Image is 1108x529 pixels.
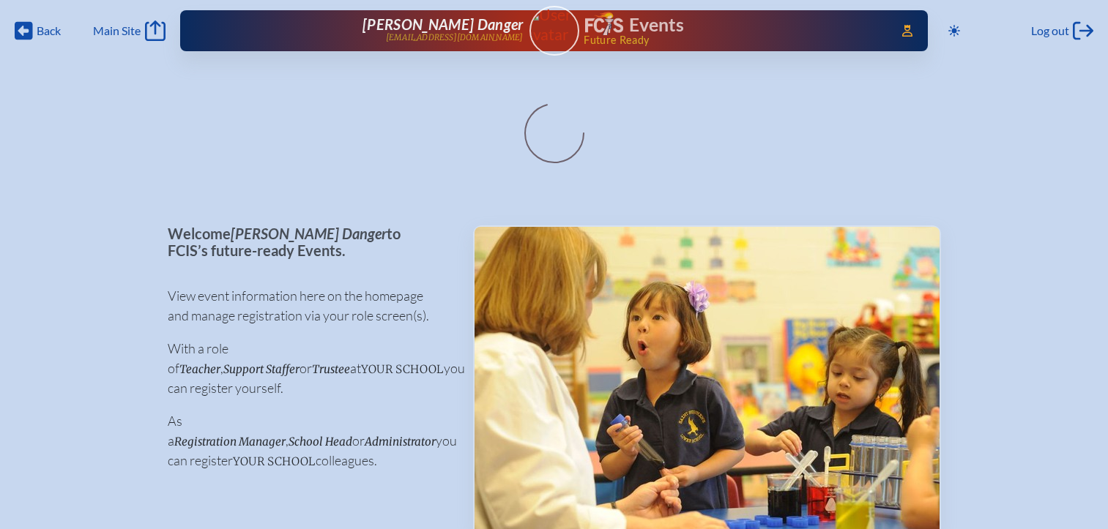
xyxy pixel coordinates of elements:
p: View event information here on the homepage and manage registration via your role screen(s). [168,286,450,326]
img: User Avatar [523,5,585,44]
span: Support Staffer [223,362,300,376]
p: With a role of , or at you can register yourself. [168,339,450,398]
span: your school [233,454,316,468]
span: Registration Manager [174,435,286,449]
span: your school [361,362,444,376]
span: Main Site [93,23,141,38]
div: FCIS Events — Future ready [585,12,882,45]
span: [PERSON_NAME] Danger [362,15,523,33]
span: Future Ready [584,35,881,45]
a: Main Site [93,20,165,41]
span: Back [37,23,61,38]
p: [EMAIL_ADDRESS][DOMAIN_NAME] [386,33,524,42]
a: User Avatar [529,6,579,56]
span: Log out [1031,23,1069,38]
span: Teacher [179,362,220,376]
a: [PERSON_NAME] Danger[EMAIL_ADDRESS][DOMAIN_NAME] [227,16,524,45]
span: School Head [289,435,352,449]
span: [PERSON_NAME] Danger [231,225,387,242]
span: Administrator [365,435,436,449]
p: As a , or you can register colleagues. [168,411,450,470]
span: Trustee [312,362,350,376]
p: Welcome to FCIS’s future-ready Events. [168,225,450,258]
